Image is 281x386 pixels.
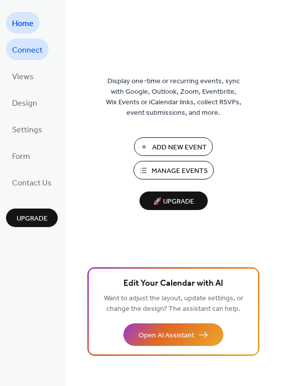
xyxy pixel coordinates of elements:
[123,277,223,291] span: Edit Your Calendar with AI
[134,137,213,156] button: Add New Event
[106,76,241,118] span: Display one-time or recurring events, sync with Google, Outlook, Zoom, Eventbrite, Wix Events or ...
[12,69,34,85] span: Views
[139,191,208,210] button: 🚀 Upgrade
[123,323,223,346] button: Open AI Assistant
[12,43,43,58] span: Connect
[133,161,214,179] button: Manage Events
[152,166,208,176] span: Manage Events
[12,96,37,111] span: Design
[138,330,194,341] span: Open AI Assistant
[12,122,42,138] span: Settings
[146,195,202,209] span: 🚀 Upgrade
[152,142,207,153] span: Add New Event
[12,16,34,32] span: Home
[6,39,49,60] a: Connect
[6,12,40,34] a: Home
[17,214,48,224] span: Upgrade
[12,175,52,191] span: Contact Us
[6,92,43,113] a: Design
[6,145,36,166] a: Form
[104,292,243,316] span: Want to adjust the layout, update settings, or change the design? The assistant can help.
[6,65,40,87] a: Views
[6,209,58,227] button: Upgrade
[6,171,58,193] a: Contact Us
[6,118,48,140] a: Settings
[12,149,30,164] span: Form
